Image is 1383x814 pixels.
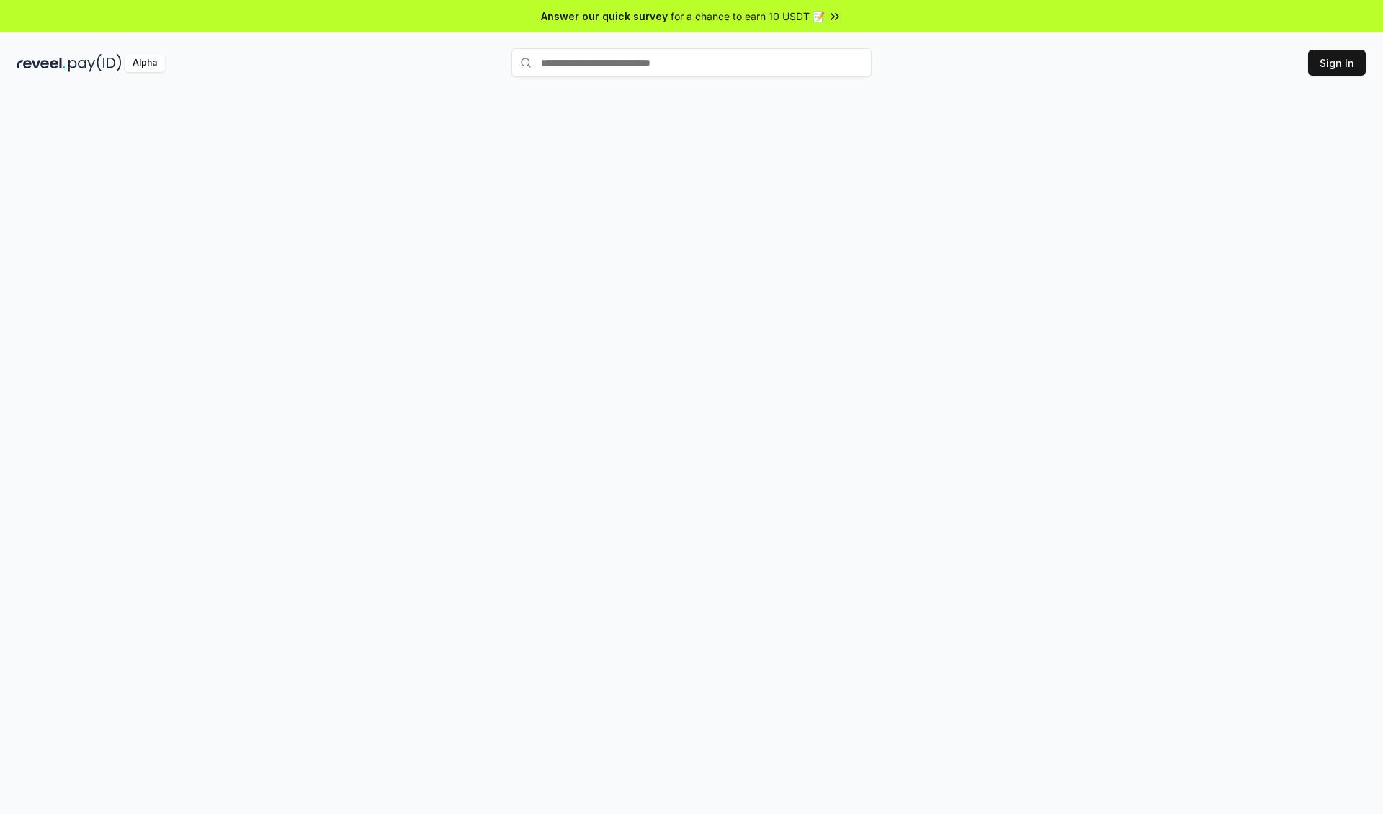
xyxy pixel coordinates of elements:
span: Answer our quick survey [541,9,668,24]
img: pay_id [68,54,122,72]
span: for a chance to earn 10 USDT 📝 [671,9,825,24]
button: Sign In [1308,50,1366,76]
img: reveel_dark [17,54,66,72]
div: Alpha [125,54,165,72]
